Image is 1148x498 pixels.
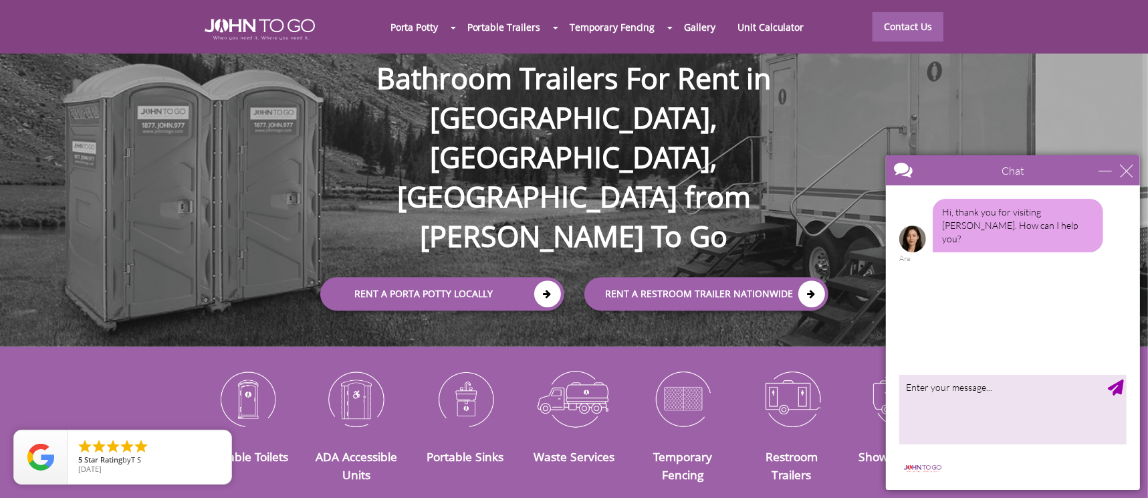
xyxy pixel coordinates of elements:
[320,277,564,311] a: Rent a Porta Potty Locally
[119,438,135,454] li: 
[673,13,726,41] a: Gallery
[133,438,149,454] li: 
[421,364,509,434] img: Portable-Sinks-icon_N.png
[78,454,82,465] span: 5
[78,456,221,465] span: by
[873,12,943,41] a: Contact Us
[307,15,842,256] h1: Bathroom Trailers For Rent in [GEOGRAPHIC_DATA], [GEOGRAPHIC_DATA], [GEOGRAPHIC_DATA] from [PERSO...
[312,364,400,434] img: ADA-Accessible-Units-icon_N.png
[131,454,141,465] span: T S
[653,448,712,482] a: Temporary Fencing
[316,448,397,482] a: ADA Accessible Units
[206,448,288,465] a: Portable Toilets
[584,277,828,311] a: rent a RESTROOM TRAILER Nationwide
[639,364,727,434] img: Temporary-Fencing-cion_N.png
[427,448,503,465] a: Portable Sinks
[766,448,818,482] a: Restroom Trailers
[856,364,945,434] img: Shower-Trailers-icon_N.png
[203,364,292,434] img: Portable-Toilets-icon_N.png
[105,438,121,454] li: 
[91,438,107,454] li: 
[530,364,618,434] img: Waste-Services-icon_N.png
[205,19,315,40] img: JOHN to go
[379,13,449,41] a: Porta Potty
[558,13,666,41] a: Temporary Fencing
[77,438,93,454] li: 
[456,13,552,41] a: Portable Trailers
[727,13,816,41] a: Unit Calculator
[78,464,102,474] span: [DATE]
[84,454,122,465] span: Star Rating
[878,147,1148,498] iframe: Live Chat Box
[858,448,942,465] a: Shower Trailers
[534,448,614,465] a: Waste Services
[748,364,836,434] img: Restroom-Trailers-icon_N.png
[27,444,54,471] img: Review Rating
